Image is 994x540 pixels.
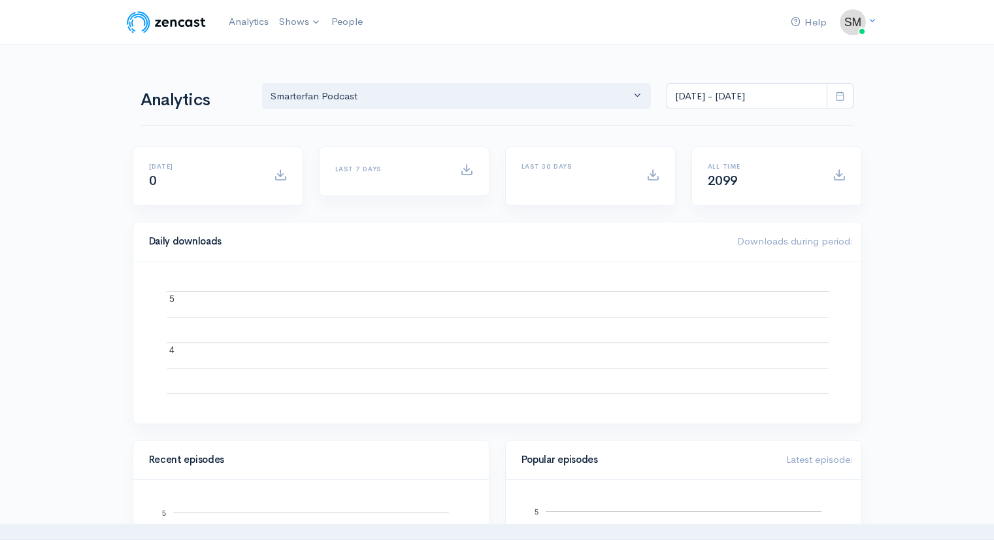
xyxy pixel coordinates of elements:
[534,507,538,515] text: 5
[271,89,631,104] div: Smarterfan Podcast
[326,8,368,36] a: People
[667,83,827,110] input: analytics date range selector
[840,9,866,35] img: ...
[125,9,208,35] img: ZenCast Logo
[522,163,631,170] h6: Last 30 days
[786,8,832,37] a: Help
[149,277,846,408] svg: A chart.
[708,163,817,170] h6: All time
[149,163,258,170] h6: [DATE]
[169,293,174,303] text: 5
[149,454,465,465] h4: Recent episodes
[708,173,738,189] span: 2099
[161,509,165,516] text: 5
[169,345,174,355] text: 4
[274,8,326,37] a: Shows
[224,8,274,36] a: Analytics
[149,236,721,247] h4: Daily downloads
[335,165,444,173] h6: Last 7 days
[522,454,770,465] h4: Popular episodes
[737,235,853,247] span: Downloads during period:
[262,83,652,110] button: Smarterfan Podcast
[141,91,246,110] h1: Analytics
[149,173,157,189] span: 0
[786,453,853,465] span: Latest episode:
